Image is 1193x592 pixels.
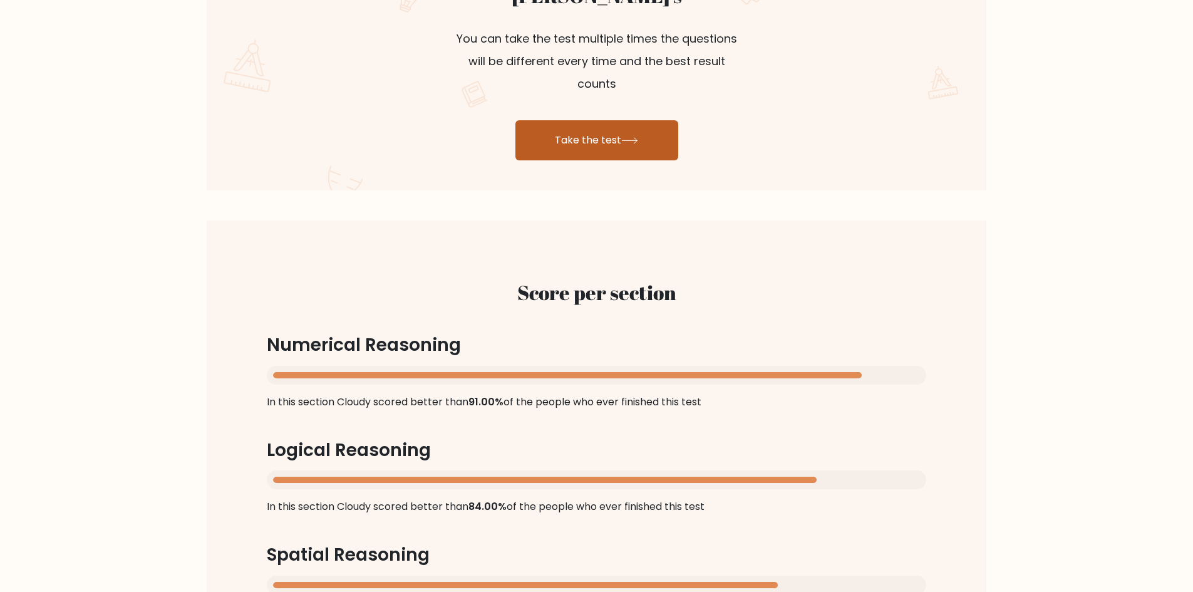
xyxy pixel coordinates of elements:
[515,120,678,160] a: Take the test
[267,544,926,566] h3: Spatial Reasoning
[468,395,504,409] span: 91.00%
[267,335,926,356] h3: Numerical Reasoning
[267,281,926,304] h2: Score per section
[468,499,507,514] span: 84.00%
[448,13,746,110] p: You can take the test multiple times the questions will be different every time and the best resu...
[267,440,926,461] h3: Logical Reasoning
